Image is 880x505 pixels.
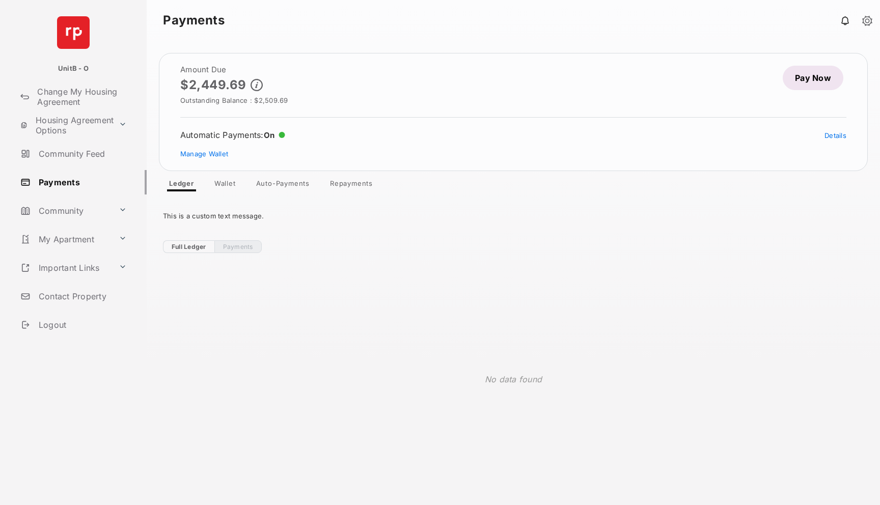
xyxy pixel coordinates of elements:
a: Auto-Payments [248,179,318,191]
p: No data found [485,373,542,385]
strong: Payments [163,14,225,26]
p: UnitB - O [58,64,89,74]
span: On [264,130,275,140]
a: My Apartment [16,227,115,251]
a: Contact Property [16,284,147,308]
a: Housing Agreement Options [16,113,115,137]
a: Wallet [206,179,244,191]
img: svg+xml;base64,PHN2ZyB4bWxucz0iaHR0cDovL3d3dy53My5vcmcvMjAwMC9zdmciIHdpZHRoPSI2NCIgaGVpZ2h0PSI2NC... [57,16,90,49]
div: Automatic Payments : [180,130,285,140]
a: Change My Housing Agreement [16,85,147,109]
h2: Amount Due [180,66,288,74]
a: Community Feed [16,142,147,166]
a: Repayments [322,179,381,191]
p: $2,449.69 [180,78,246,92]
span: Outstanding Balance : $2,509.69 [180,96,288,105]
a: Manage Wallet [180,150,228,158]
a: Important Links [16,256,115,280]
a: Logout [16,313,147,337]
a: Community [16,199,115,223]
a: Details [824,131,846,139]
div: This is a custom text message. [163,204,864,228]
a: Full Ledger [163,240,214,253]
a: Payments [214,240,262,253]
a: Ledger [161,179,202,191]
a: Payments [16,170,147,194]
